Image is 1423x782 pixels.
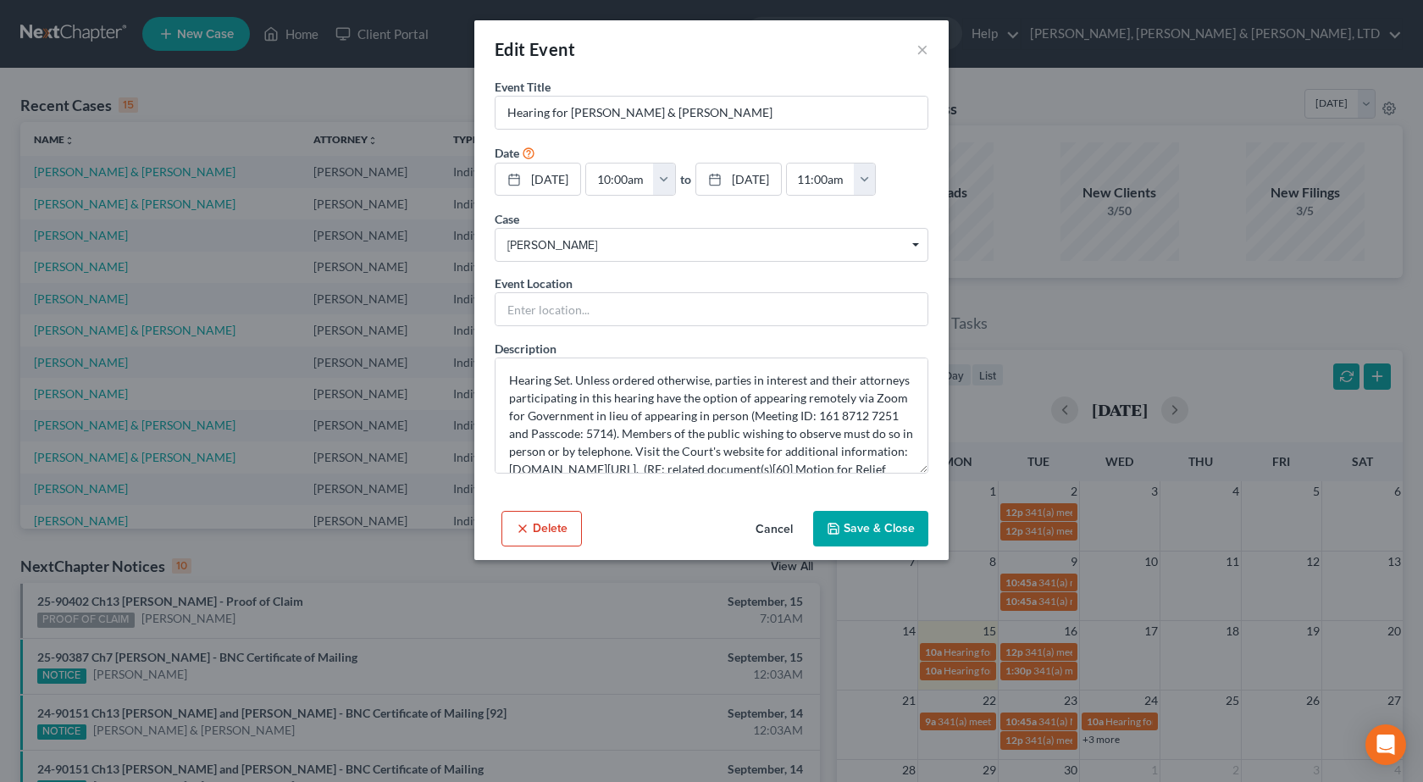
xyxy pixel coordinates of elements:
[1365,724,1406,765] div: Open Intercom Messenger
[496,293,927,325] input: Enter location...
[680,170,691,188] label: to
[507,236,916,254] span: [PERSON_NAME]
[496,97,927,129] input: Enter event name...
[495,275,573,292] label: Event Location
[586,164,654,196] input: -- : --
[495,228,928,262] span: Select box activate
[495,340,556,358] label: Description
[495,144,519,162] label: Date
[501,511,582,546] button: Delete
[496,164,580,196] a: [DATE]
[742,513,806,546] button: Cancel
[813,511,928,546] button: Save & Close
[696,164,781,196] a: [DATE]
[495,80,551,94] span: Event Title
[495,39,575,59] span: Edit Event
[916,39,928,59] button: ×
[787,164,855,196] input: -- : --
[495,210,519,228] label: Case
